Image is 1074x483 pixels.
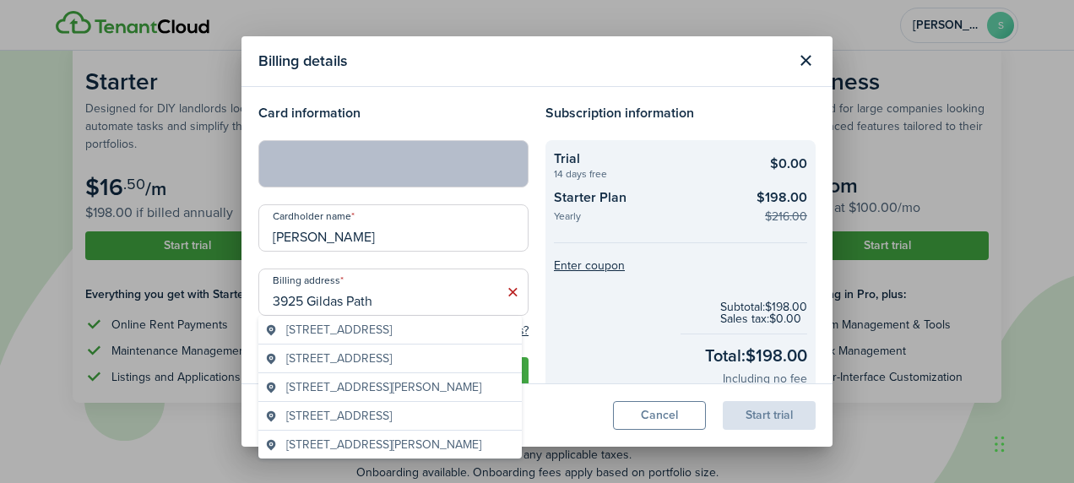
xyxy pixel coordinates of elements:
button: Cancel [613,401,706,430]
checkout-summary-item-main-price: $0.00 [770,154,807,174]
checkout-summary-item-title: Trial [554,149,744,169]
checkout-subtotal-item: Subtotal: $198.00 [720,301,807,313]
h4: Subscription information [545,103,816,123]
checkout-summary-item-description: Yearly [554,211,744,225]
span: [STREET_ADDRESS] [286,321,392,339]
checkout-summary-item-old-price: $216.00 [765,208,807,225]
checkout-total-main: Total: $198.00 [705,343,807,368]
checkout-total-secondary: Including no fee [723,370,807,388]
checkout-summary-item-main-price: $198.00 [757,187,807,208]
modal-title: Billing details [258,45,787,78]
iframe: Chat Widget [793,301,1074,483]
span: [STREET_ADDRESS] [286,350,392,367]
input: Start typing the address and then select from the dropdown [258,269,529,316]
button: Close modal [791,46,820,75]
button: Enter coupon [554,260,625,272]
checkout-subtotal-item: Sales tax: $0.00 [720,313,807,325]
iframe: Secure card payment input frame [269,155,518,171]
div: Drag [995,419,1005,469]
span: [STREET_ADDRESS][PERSON_NAME] [286,378,481,396]
checkout-summary-item-description: 14 days free [554,169,744,179]
span: [STREET_ADDRESS][PERSON_NAME] [286,436,481,453]
h4: Card information [258,103,529,123]
span: [STREET_ADDRESS] [286,407,392,425]
checkout-summary-item-title: Starter Plan [554,187,744,212]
